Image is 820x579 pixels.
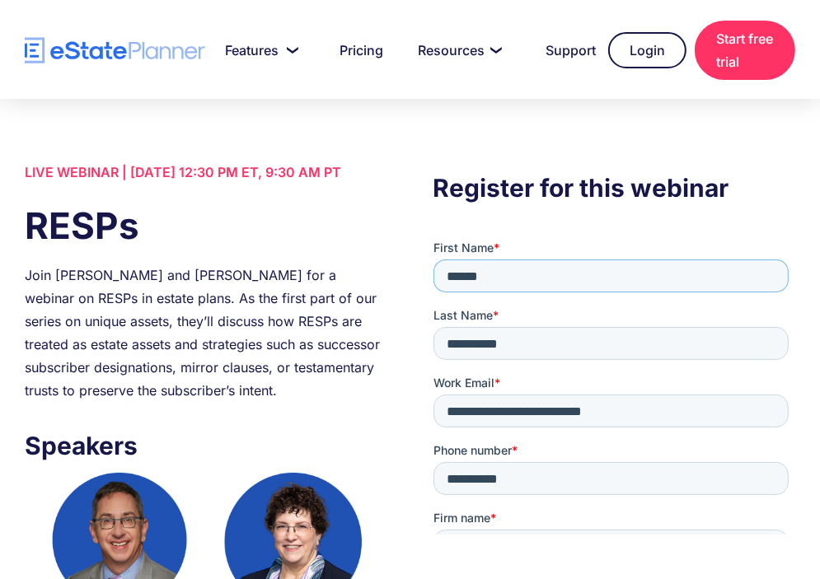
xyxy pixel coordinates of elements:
[25,200,387,251] h1: RESPs
[320,34,390,67] a: Pricing
[25,427,387,465] h3: Speakers
[695,21,795,80] a: Start free trial
[205,34,312,67] a: Features
[25,161,387,184] div: LIVE WEBINAR | [DATE] 12:30 PM ET, 9:30 AM PT
[526,34,600,67] a: Support
[25,36,205,65] a: home
[398,34,518,67] a: Resources
[25,264,387,402] div: Join [PERSON_NAME] and [PERSON_NAME] for a webinar on RESPs in estate plans. As the first part of...
[433,240,795,535] iframe: Form 0
[433,169,795,207] h3: Register for this webinar
[608,32,686,68] a: Login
